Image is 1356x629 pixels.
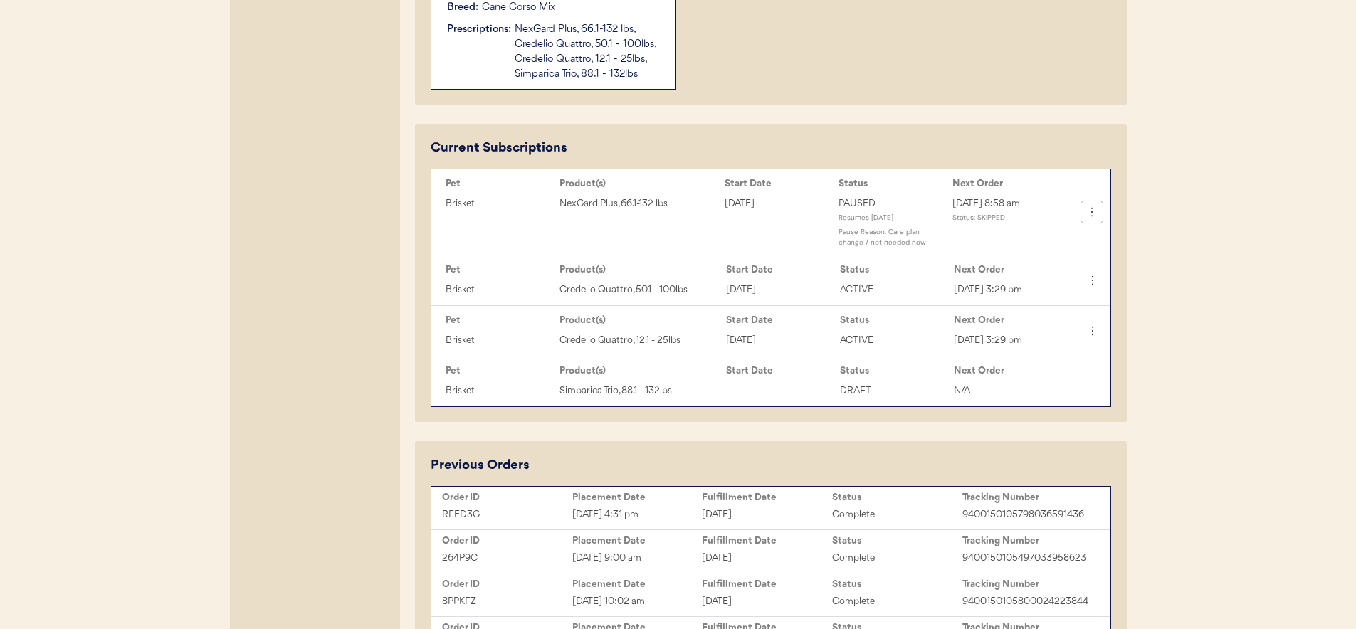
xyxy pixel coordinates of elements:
[832,535,962,546] div: Status
[559,314,719,326] div: Product(s)
[446,365,552,376] div: Pet
[446,282,552,298] div: Brisket
[572,492,703,503] div: Placement Date
[954,314,1061,326] div: Next Order
[442,578,572,590] div: Order ID
[954,383,1061,399] div: N/A
[702,550,832,566] div: [DATE]
[702,578,832,590] div: Fulfillment Date
[839,196,945,212] div: PAUSED
[962,507,1093,523] div: 9400150105798036591436
[446,196,552,212] div: Brisket
[962,535,1093,546] div: Tracking Number
[442,492,572,503] div: Order ID
[702,492,832,503] div: Fulfillment Date
[559,332,719,349] div: Credelio Quattro, 12.1 - 25lbs
[952,212,1059,226] div: Status: SKIPPED
[952,196,1059,212] div: [DATE] 8:58 am
[839,178,945,189] div: Status
[832,550,962,566] div: Complete
[840,314,947,326] div: Status
[431,139,567,158] div: Current Subscriptions
[446,383,552,399] div: Brisket
[442,550,572,566] div: 264P9C
[726,282,833,298] div: [DATE]
[840,365,947,376] div: Status
[726,365,833,376] div: Start Date
[559,365,719,376] div: Product(s)
[572,593,703,610] div: [DATE] 10:02 am
[840,282,947,298] div: ACTIVE
[832,507,962,523] div: Complete
[559,264,719,275] div: Product(s)
[952,178,1059,189] div: Next Order
[954,332,1061,349] div: [DATE] 3:29 pm
[954,365,1061,376] div: Next Order
[446,178,552,189] div: Pet
[726,314,833,326] div: Start Date
[725,178,831,189] div: Start Date
[839,212,945,226] div: Resumes [DATE]
[446,314,552,326] div: Pet
[446,332,552,349] div: Brisket
[559,196,718,212] div: NexGard Plus, 66.1-132 lbs
[515,22,661,82] div: NexGard Plus, 66.1-132 lbs, Credelio Quattro, 50.1 - 100lbs, Credelio Quattro, 12.1 - 25lbs, Simp...
[572,535,703,546] div: Placement Date
[840,264,947,275] div: Status
[702,593,832,610] div: [DATE]
[954,282,1061,298] div: [DATE] 3:29 pm
[559,178,718,189] div: Product(s)
[726,264,833,275] div: Start Date
[431,456,530,475] div: Previous Orders
[962,550,1093,566] div: 9400150105497033958623
[559,383,719,399] div: Simparica Trio, 88.1 - 132lbs
[442,507,572,523] div: RFED3G
[572,578,703,590] div: Placement Date
[954,264,1061,275] div: Next Order
[962,492,1093,503] div: Tracking Number
[839,226,945,248] div: Pause Reason: Care plan change / not needed now
[832,578,962,590] div: Status
[446,264,552,275] div: Pet
[572,550,703,566] div: [DATE] 9:00 am
[442,593,572,610] div: 8PPKFZ
[572,507,703,523] div: [DATE] 4:31 pm
[447,22,511,37] div: Prescriptions:
[832,492,962,503] div: Status
[442,535,572,546] div: Order ID
[962,578,1093,590] div: Tracking Number
[559,282,719,298] div: Credelio Quattro, 50.1 - 100lbs
[840,332,947,349] div: ACTIVE
[832,593,962,610] div: Complete
[962,593,1093,610] div: 9400150105800024223844
[725,196,831,212] div: [DATE]
[702,507,832,523] div: [DATE]
[840,383,947,399] div: DRAFT
[726,332,833,349] div: [DATE]
[702,535,832,546] div: Fulfillment Date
